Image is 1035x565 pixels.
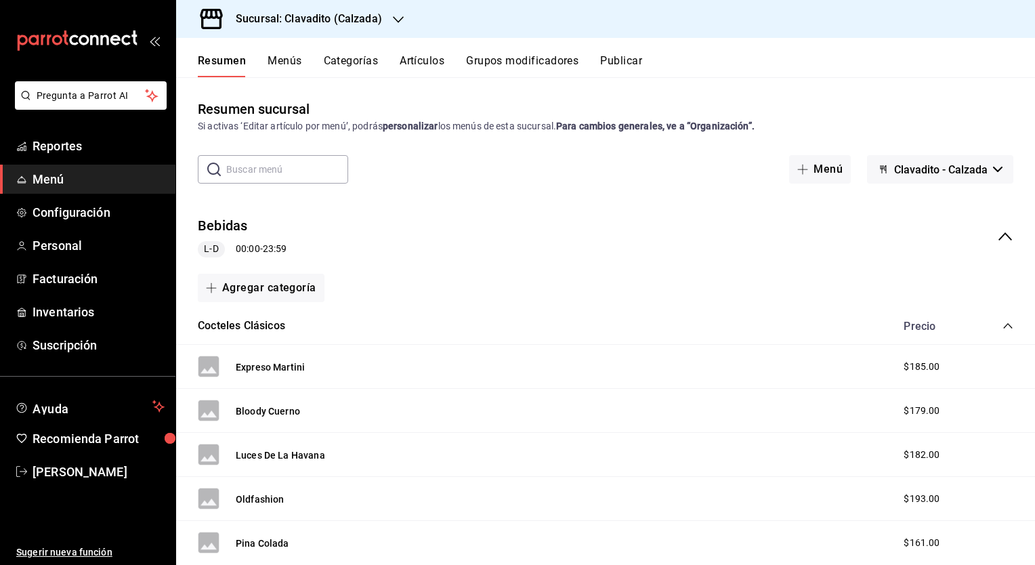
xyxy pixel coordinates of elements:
button: Resumen [198,54,246,77]
button: open_drawer_menu [149,35,160,46]
span: [PERSON_NAME] [33,463,165,481]
button: Artículos [400,54,444,77]
button: Bloody Cuerno [236,404,300,418]
button: Grupos modificadores [466,54,578,77]
span: Recomienda Parrot [33,430,165,448]
span: Reportes [33,137,165,155]
button: Clavadito - Calzada [867,155,1013,184]
button: Bebidas [198,216,248,236]
button: Oldfashion [236,493,284,506]
span: Suscripción [33,336,165,354]
span: Facturación [33,270,165,288]
strong: Para cambios generales, ve a “Organización”. [556,121,755,131]
button: Luces De La Havana [236,448,325,462]
input: Buscar menú [226,156,348,183]
span: Pregunta a Parrot AI [37,89,146,103]
button: Pina Colada [236,537,289,550]
a: Pregunta a Parrot AI [9,98,167,112]
div: Precio [890,320,977,333]
div: navigation tabs [198,54,1035,77]
span: Clavadito - Calzada [894,163,988,176]
strong: personalizar [383,121,438,131]
span: Configuración [33,203,165,222]
h3: Sucursal: Clavadito (Calzada) [225,11,382,27]
button: Cocteles Clásicos [198,318,285,334]
div: Si activas ‘Editar artículo por menú’, podrás los menús de esta sucursal. [198,119,1013,133]
span: Menú [33,170,165,188]
button: Agregar categoría [198,274,324,302]
button: Expreso Martini [236,360,305,374]
div: 00:00 - 23:59 [198,241,287,257]
div: collapse-menu-row [176,205,1035,268]
span: L-D [198,242,224,256]
button: Pregunta a Parrot AI [15,81,167,110]
span: Inventarios [33,303,165,321]
button: Categorías [324,54,379,77]
span: Sugerir nueva función [16,545,165,560]
button: Menú [789,155,851,184]
span: Ayuda [33,398,147,415]
span: $161.00 [904,536,939,550]
div: Resumen sucursal [198,99,310,119]
button: Menús [268,54,301,77]
span: Personal [33,236,165,255]
span: $185.00 [904,360,939,374]
button: collapse-category-row [1002,320,1013,331]
button: Publicar [600,54,642,77]
span: $193.00 [904,492,939,506]
span: $182.00 [904,448,939,462]
span: $179.00 [904,404,939,418]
